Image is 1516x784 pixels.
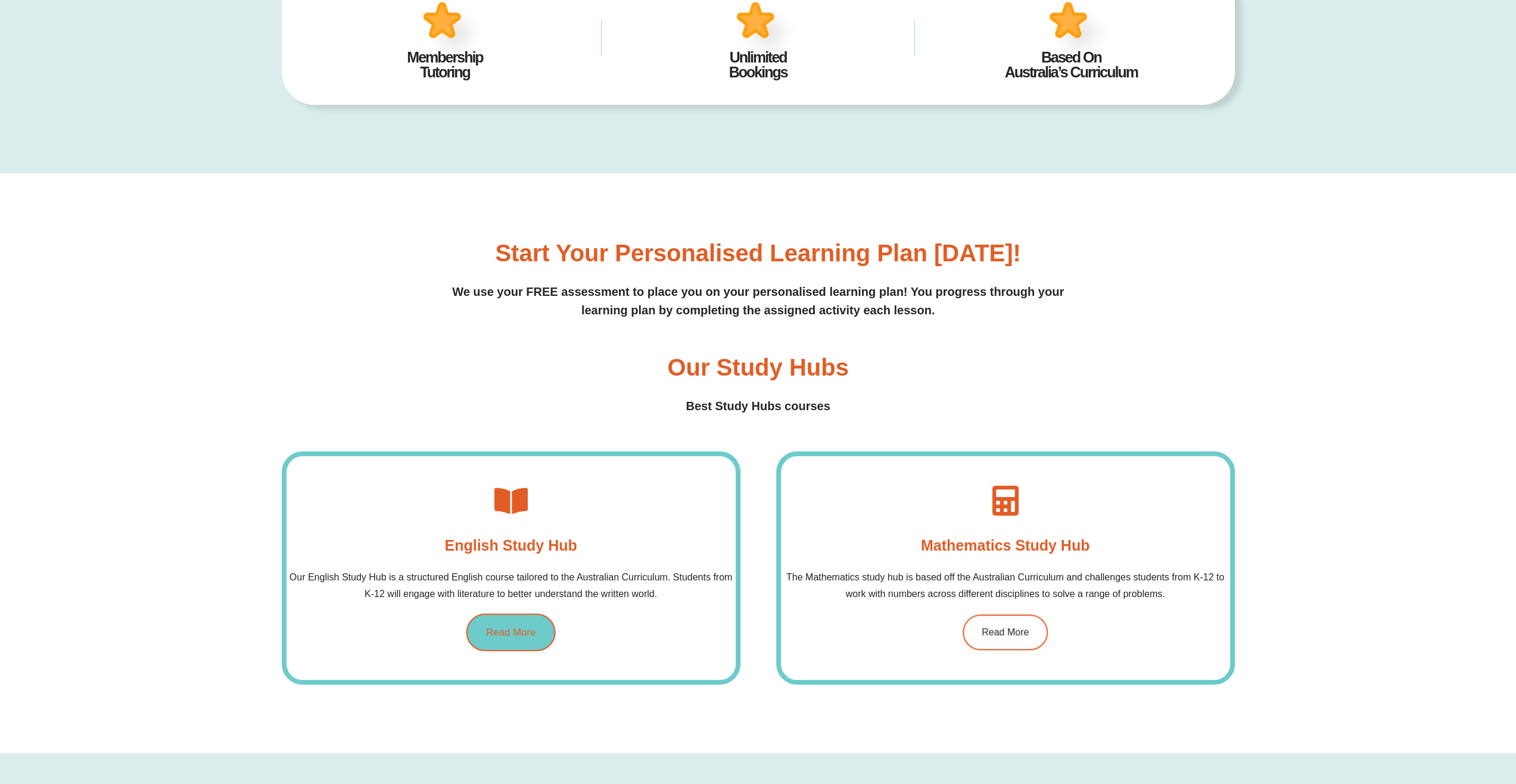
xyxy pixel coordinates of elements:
h4: English Study Hub​ [444,533,577,557]
a: Read More [466,614,555,651]
h3: Start your personalised learning plan [DATE]! [495,241,1020,265]
p: The Mathematics study hub is based off the Australian Curriculum and challenges students from K-1... [781,569,1230,602]
h4: Unlimited Bookings [620,50,896,80]
h4: Best Study Hubs courses [282,397,1235,416]
a: Read More [963,614,1048,650]
p: Our English Study Hub is a structured English course tailored to the Australian Curriculum. Stude... [287,569,736,602]
p: We use your FREE assessment to place you on your personalised learning plan! You progress through... [282,283,1235,320]
h4: Based On Australia’s Curriculum [933,50,1210,80]
h3: Our Study Hubs [667,355,848,379]
h4: Membership Tutoring [307,50,584,80]
iframe: Chat Widget [1318,649,1516,784]
span: Read More [486,627,536,638]
span: Read More [982,627,1029,637]
h4: Mathematics Study Hub [921,533,1089,557]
